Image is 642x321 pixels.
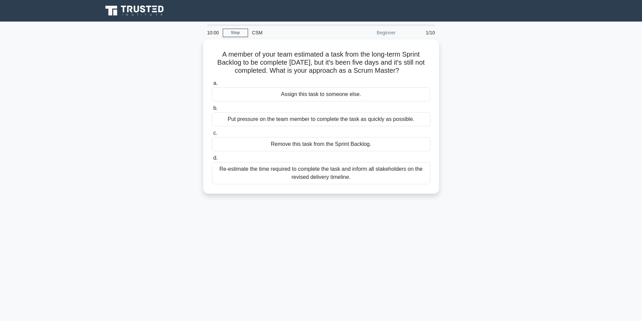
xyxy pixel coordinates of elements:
[213,105,218,111] span: b.
[203,26,223,39] div: 10:00
[223,29,248,37] a: Stop
[248,26,341,39] div: CSM
[341,26,400,39] div: Beginner
[211,50,431,75] h5: A member of your team estimated a task from the long-term Sprint Backlog to be complete [DATE], b...
[212,162,430,184] div: Re-estimate the time required to complete the task and inform all stakeholders on the revised del...
[212,137,430,151] div: Remove this task from the Sprint Backlog.
[212,87,430,101] div: Assign this task to someone else.
[213,80,218,86] span: a.
[400,26,439,39] div: 1/10
[212,112,430,126] div: Put pressure on the team member to complete the task as quickly as possible.
[213,130,217,136] span: c.
[213,155,218,161] span: d.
